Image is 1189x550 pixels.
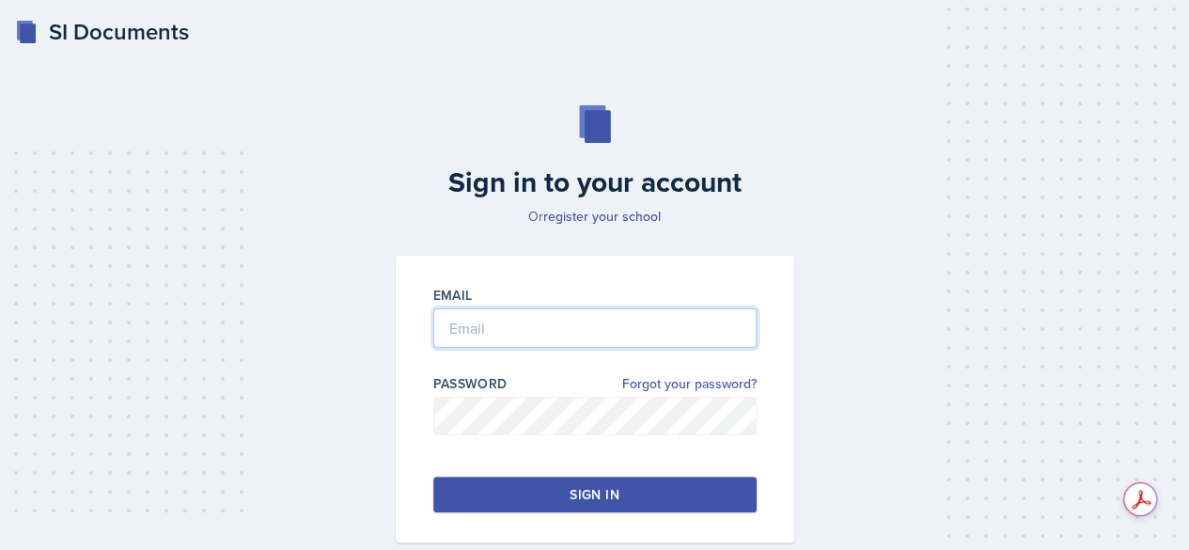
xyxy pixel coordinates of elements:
input: Email [433,308,757,348]
label: Email [433,286,473,305]
a: Forgot your password? [622,374,757,394]
a: register your school [543,207,661,226]
label: Password [433,374,508,393]
h2: Sign in to your account [384,165,806,199]
div: Sign in [570,485,618,504]
p: Or [384,207,806,226]
a: SI Documents [15,15,189,49]
button: Sign in [433,477,757,512]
